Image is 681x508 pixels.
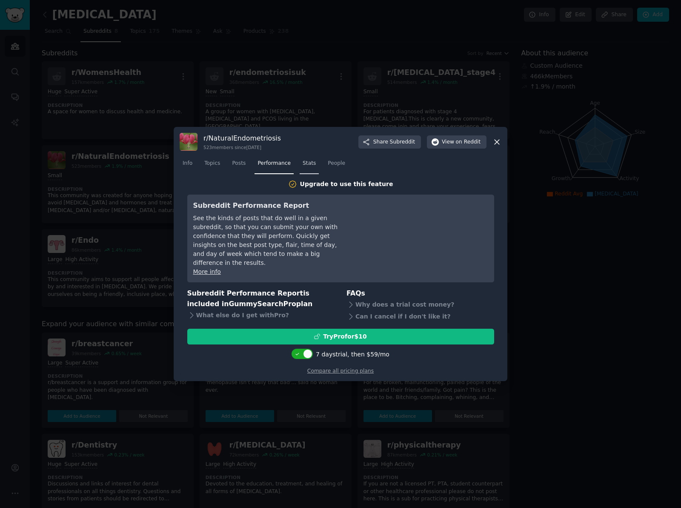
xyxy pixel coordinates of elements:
[187,288,335,309] h3: Subreddit Performance Report is included in plan
[303,160,316,167] span: Stats
[361,201,488,264] iframe: YouTube video player
[180,133,197,151] img: NaturalEndometriosis
[229,157,249,174] a: Posts
[193,268,221,275] a: More info
[358,135,421,149] button: ShareSubreddit
[183,160,192,167] span: Info
[193,201,349,211] h3: Subreddit Performance Report
[307,368,374,374] a: Compare all pricing plans
[373,138,415,146] span: Share
[325,157,348,174] a: People
[180,157,195,174] a: Info
[203,144,281,150] div: 523 members since [DATE]
[346,288,494,299] h3: FAQs
[258,160,291,167] span: Performance
[201,157,223,174] a: Topics
[187,329,494,344] button: TryProfor$10
[203,134,281,143] h3: r/ NaturalEndometriosis
[232,160,246,167] span: Posts
[442,138,481,146] span: View
[390,138,415,146] span: Subreddit
[300,157,319,174] a: Stats
[323,332,367,341] div: Try Pro for $10
[229,300,296,308] span: GummySearch Pro
[316,350,389,359] div: 7 days trial, then $ 59 /mo
[427,135,486,149] button: Viewon Reddit
[193,214,349,267] div: See the kinds of posts that do well in a given subreddit, so that you can submit your own with co...
[187,309,335,321] div: What else do I get with Pro ?
[255,157,294,174] a: Performance
[346,311,494,323] div: Can I cancel if I don't like it?
[456,138,481,146] span: on Reddit
[300,180,393,189] div: Upgrade to use this feature
[328,160,345,167] span: People
[346,299,494,311] div: Why does a trial cost money?
[204,160,220,167] span: Topics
